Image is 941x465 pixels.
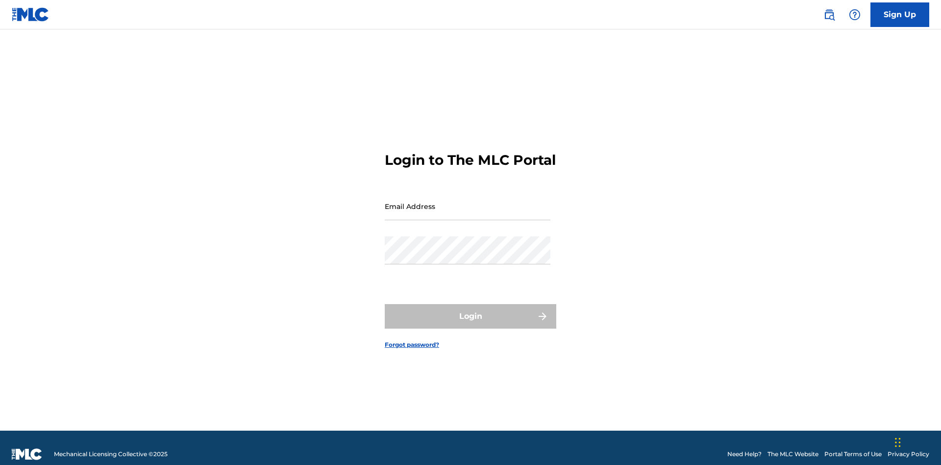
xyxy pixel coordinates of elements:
a: Forgot password? [385,340,439,349]
span: Mechanical Licensing Collective © 2025 [54,450,168,459]
a: The MLC Website [768,450,818,459]
img: help [849,9,861,21]
img: search [823,9,835,21]
iframe: Chat Widget [892,418,941,465]
div: Drag [895,428,901,457]
a: Public Search [819,5,839,25]
div: Help [845,5,865,25]
a: Portal Terms of Use [824,450,882,459]
a: Need Help? [727,450,762,459]
a: Sign Up [870,2,929,27]
h3: Login to The MLC Portal [385,152,556,169]
a: Privacy Policy [888,450,929,459]
img: logo [12,448,42,460]
img: MLC Logo [12,7,50,22]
